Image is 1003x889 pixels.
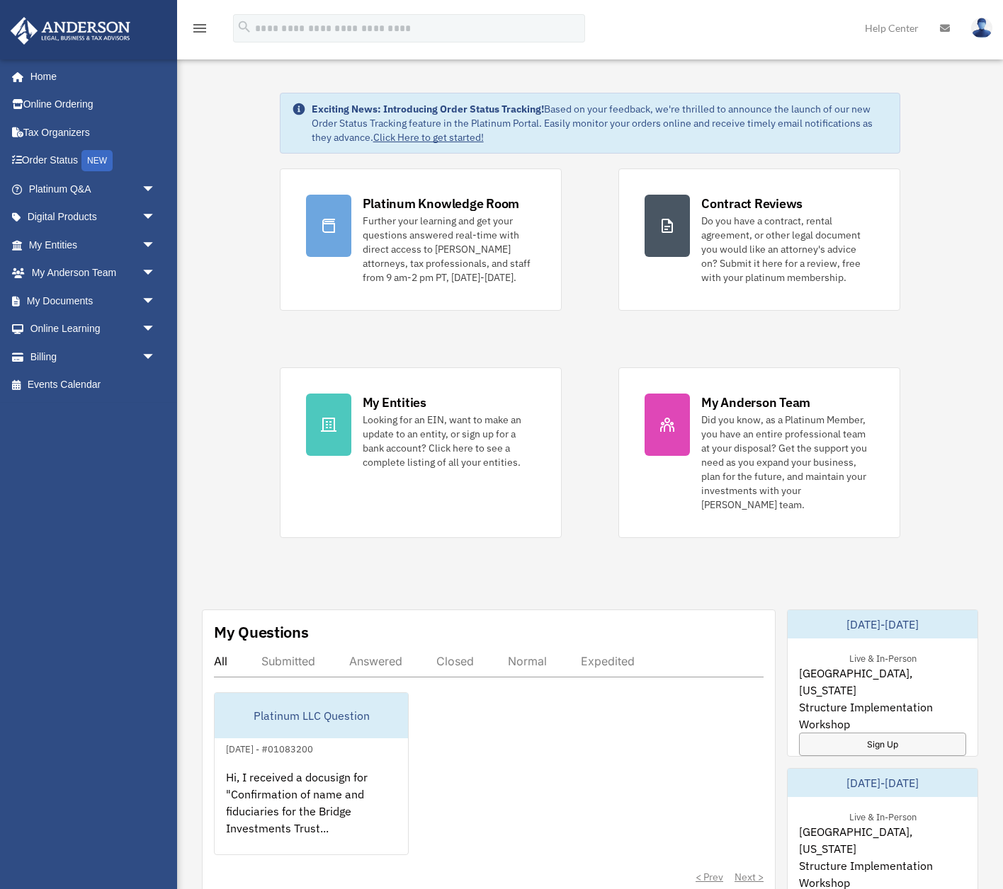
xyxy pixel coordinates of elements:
a: Sign Up [799,733,966,756]
div: Closed [436,654,474,668]
span: arrow_drop_down [142,259,170,288]
div: My Entities [363,394,426,411]
a: Events Calendar [10,371,177,399]
div: Submitted [261,654,315,668]
div: Contract Reviews [701,195,803,212]
span: arrow_drop_down [142,315,170,344]
img: User Pic [971,18,992,38]
div: [DATE]-[DATE] [788,769,977,797]
span: [GEOGRAPHIC_DATA], [US_STATE] [799,823,966,857]
span: arrow_drop_down [142,203,170,232]
div: Live & In-Person [838,650,928,665]
img: Anderson Advisors Platinum Portal [6,17,135,45]
div: Platinum LLC Question [215,693,408,738]
a: Billingarrow_drop_down [10,343,177,371]
div: Expedited [581,654,635,668]
div: My Anderson Team [701,394,810,411]
span: [GEOGRAPHIC_DATA], [US_STATE] [799,665,966,699]
a: Platinum Knowledge Room Further your learning and get your questions answered real-time with dire... [280,168,562,311]
a: Home [10,62,170,91]
div: NEW [81,150,113,171]
div: Did you know, as a Platinum Member, you have an entire professional team at your disposal? Get th... [701,413,874,512]
a: menu [191,25,208,37]
a: Order StatusNEW [10,147,177,176]
a: My Anderson Teamarrow_drop_down [10,259,177,287]
a: Platinum LLC Question[DATE] - #01083200Hi, I received a docusign for "Confirmation of name and fi... [214,692,409,855]
a: My Entitiesarrow_drop_down [10,231,177,259]
a: Digital Productsarrow_drop_down [10,203,177,231]
a: Platinum Q&Aarrow_drop_down [10,175,177,203]
a: Tax Organizers [10,118,177,147]
div: Platinum Knowledge Room [363,195,520,212]
a: Click Here to get started! [373,131,484,144]
div: All [214,654,227,668]
div: [DATE]-[DATE] [788,610,977,638]
div: My Questions [214,621,309,643]
span: arrow_drop_down [142,175,170,204]
div: Do you have a contract, rental agreement, or other legal document you would like an attorney's ad... [701,214,874,285]
div: Hi, I received a docusign for "Confirmation of name and fiduciaries for the Bridge Investments Tr... [215,757,408,868]
i: search [237,19,252,35]
strong: Exciting News: Introducing Order Status Tracking! [312,103,544,115]
div: Based on your feedback, we're thrilled to announce the launch of our new Order Status Tracking fe... [312,102,889,144]
i: menu [191,20,208,37]
span: arrow_drop_down [142,287,170,316]
span: Structure Implementation Workshop [799,699,966,733]
a: Online Learningarrow_drop_down [10,315,177,343]
a: Contract Reviews Do you have a contract, rental agreement, or other legal document you would like... [618,168,900,311]
div: [DATE] - #01083200 [215,740,324,755]
div: Answered [349,654,402,668]
a: My Entities Looking for an EIN, want to make an update to an entity, or sign up for a bank accoun... [280,367,562,538]
a: My Documentsarrow_drop_down [10,287,177,315]
a: My Anderson Team Did you know, as a Platinum Member, you have an entire professional team at your... [618,367,900,538]
div: Normal [508,654,547,668]
div: Live & In-Person [838,808,928,823]
div: Further your learning and get your questions answered real-time with direct access to [PERSON_NAM... [363,214,535,285]
span: arrow_drop_down [142,231,170,260]
a: Online Ordering [10,91,177,119]
div: Looking for an EIN, want to make an update to an entity, or sign up for a bank account? Click her... [363,413,535,469]
span: arrow_drop_down [142,343,170,372]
